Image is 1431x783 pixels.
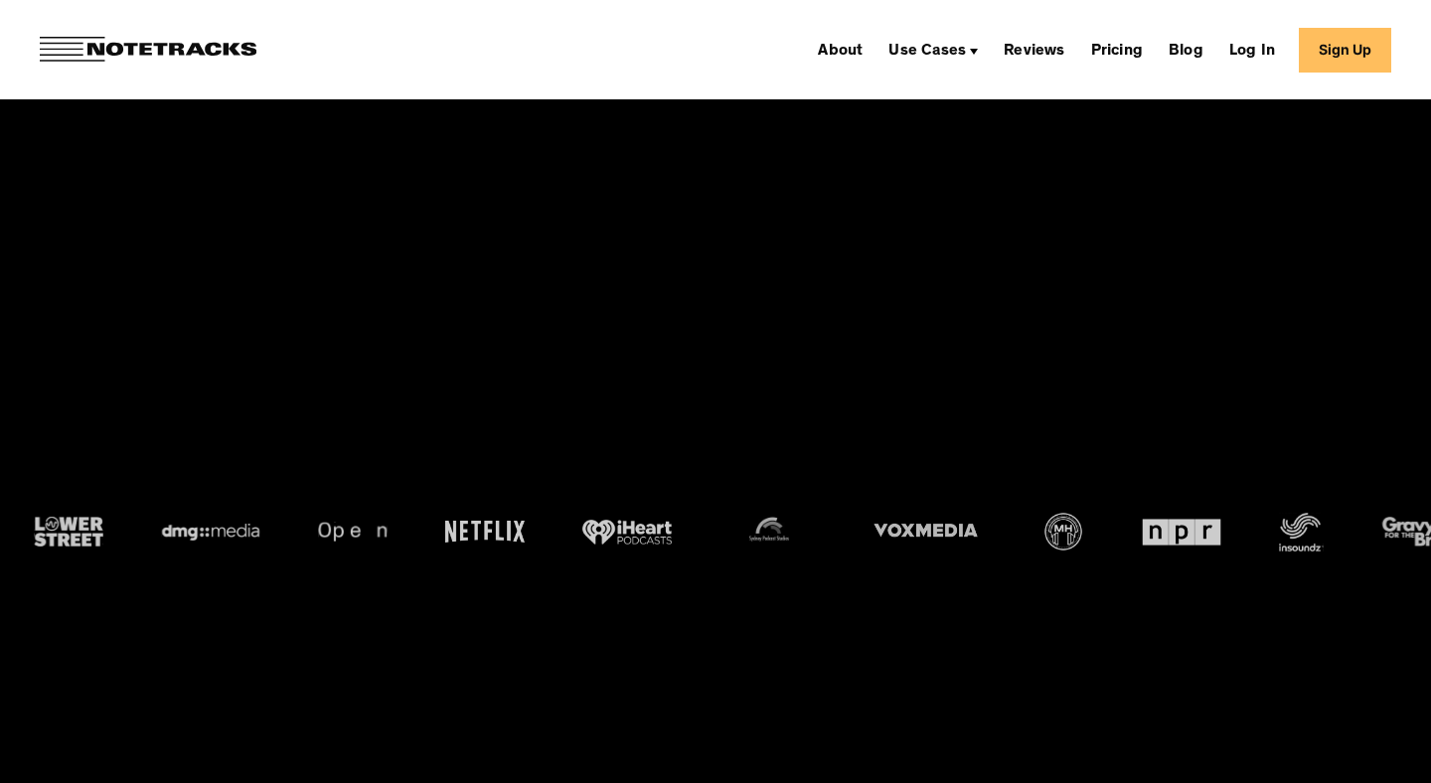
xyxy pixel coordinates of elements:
[1161,34,1211,66] a: Blog
[996,34,1072,66] a: Reviews
[1083,34,1151,66] a: Pricing
[1221,34,1283,66] a: Log In
[810,34,871,66] a: About
[1299,28,1391,73] a: Sign Up
[888,44,966,60] div: Use Cases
